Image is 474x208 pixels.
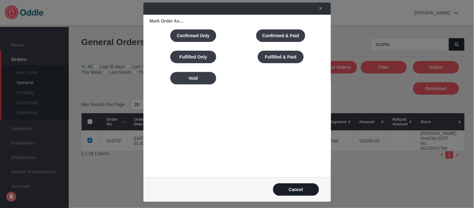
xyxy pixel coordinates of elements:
[170,29,216,42] button: Confirmed Only
[170,51,216,63] button: Fulfilled Only
[256,29,305,42] button: Confirmed & Paid
[170,72,216,84] button: Void
[273,183,319,196] button: Cancel
[313,3,326,14] a: ✕
[150,18,325,23] h4: Mark Order As...
[258,51,304,63] button: Fulfilled & Paid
